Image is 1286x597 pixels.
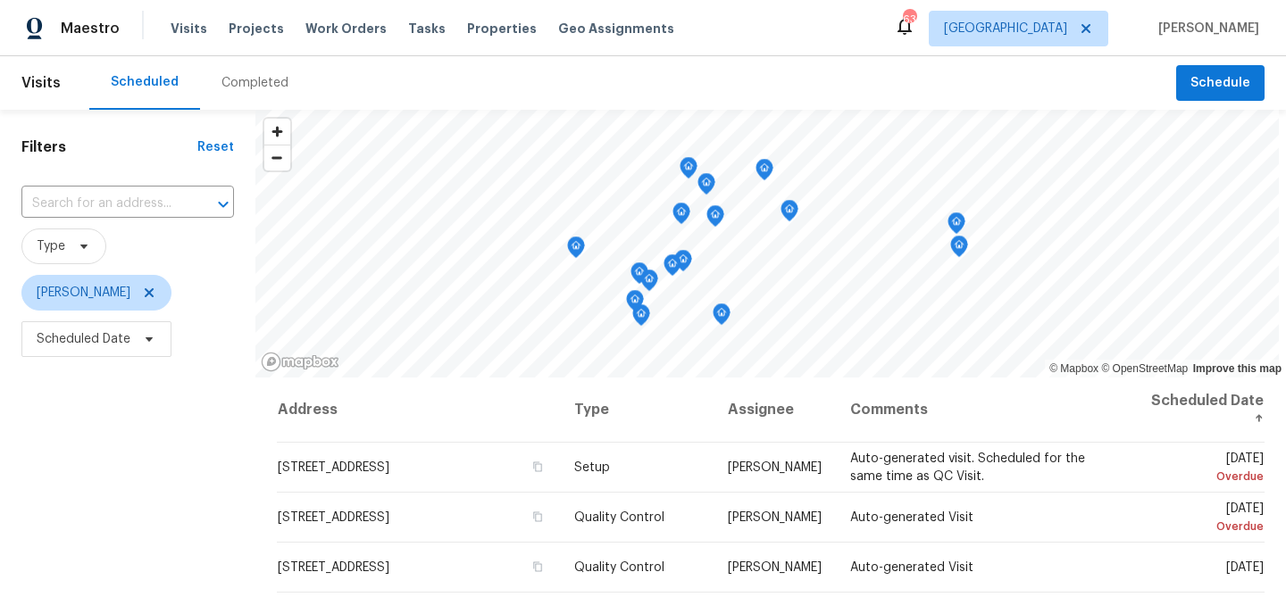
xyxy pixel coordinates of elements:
div: Map marker [781,200,798,228]
span: Zoom out [264,145,290,170]
span: Work Orders [305,20,387,37]
div: Map marker [950,236,968,263]
div: Scheduled [111,73,179,91]
div: Map marker [756,159,773,187]
div: Map marker [640,269,658,297]
div: Map marker [632,304,650,332]
div: 63 [903,11,915,29]
span: Properties [467,20,537,37]
span: [PERSON_NAME] [1151,20,1259,37]
span: [STREET_ADDRESS] [278,461,389,474]
div: Overdue [1147,518,1264,535]
span: Type [37,237,65,255]
div: Completed [221,74,288,92]
canvas: Map [255,110,1280,377]
span: Tasks [408,22,446,35]
a: Mapbox homepage [261,352,339,372]
span: [STREET_ADDRESS] [278,561,389,574]
button: Copy Address [530,559,546,575]
button: Open [211,192,236,217]
span: [PERSON_NAME] [728,511,822,524]
span: Visits [171,20,207,37]
a: Mapbox [1049,362,1098,375]
span: [PERSON_NAME] [728,561,822,574]
div: Map marker [567,236,585,264]
div: Overdue [1147,468,1264,485]
div: Map marker [948,212,965,240]
span: Geo Assignments [558,20,674,37]
a: Improve this map [1193,362,1282,375]
span: Schedule [1190,72,1250,95]
button: Zoom out [264,145,290,170]
span: [STREET_ADDRESS] [278,511,389,524]
div: Map marker [672,203,690,230]
span: Auto-generated Visit [850,561,973,574]
span: Auto-generated visit. Scheduled for the same time as QC Visit. [850,452,1085,483]
span: Scheduled Date [37,330,130,348]
span: Quality Control [574,511,664,524]
div: Map marker [697,173,715,201]
th: Assignee [714,377,836,443]
input: Search for an address... [21,190,184,218]
span: [GEOGRAPHIC_DATA] [944,20,1067,37]
th: Type [560,377,714,443]
span: Setup [574,461,610,474]
span: Maestro [61,20,120,37]
div: Map marker [680,157,697,185]
span: [DATE] [1147,502,1264,535]
span: Visits [21,63,61,103]
th: Comments [836,377,1132,443]
span: [DATE] [1147,452,1264,485]
span: Projects [229,20,284,37]
span: [DATE] [1226,561,1264,574]
a: OpenStreetMap [1101,362,1188,375]
button: Zoom in [264,119,290,145]
div: Map marker [664,254,681,282]
h1: Filters [21,138,197,156]
span: Auto-generated Visit [850,511,973,524]
div: Map marker [706,205,724,233]
button: Schedule [1176,65,1265,102]
div: Reset [197,138,234,156]
div: Map marker [674,250,692,278]
span: Quality Control [574,561,664,574]
div: Map marker [626,290,644,318]
th: Scheduled Date ↑ [1132,377,1265,443]
button: Copy Address [530,459,546,475]
div: Map marker [630,262,648,290]
th: Address [277,377,560,443]
span: [PERSON_NAME] [728,461,822,474]
span: [PERSON_NAME] [37,284,130,302]
div: Map marker [713,303,731,331]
